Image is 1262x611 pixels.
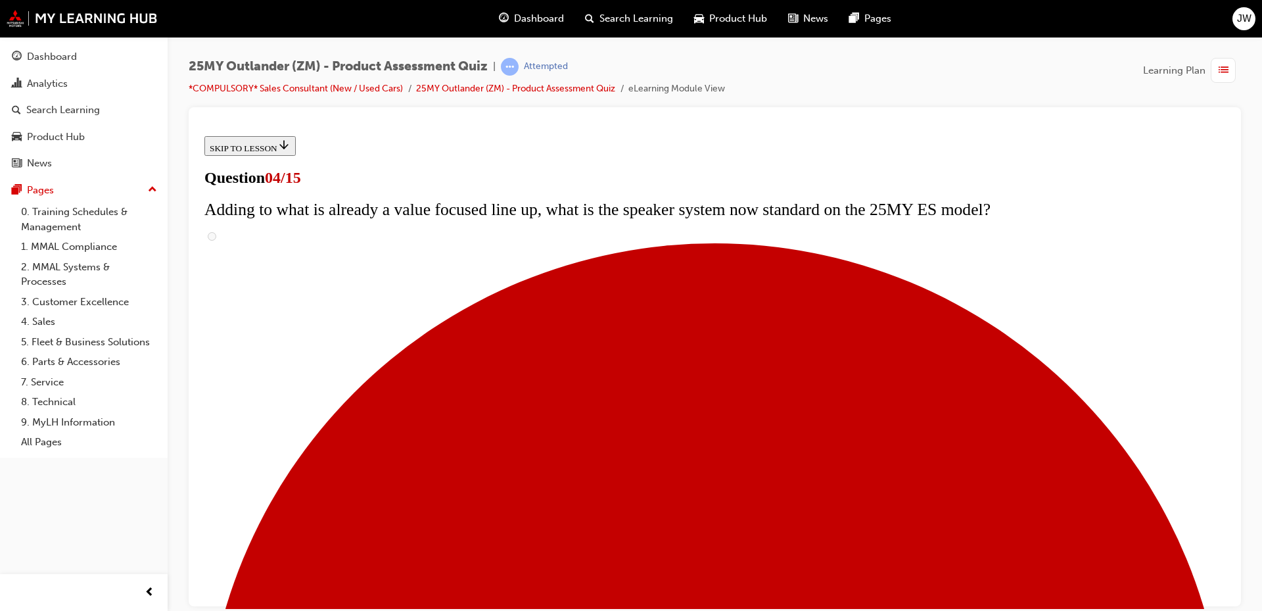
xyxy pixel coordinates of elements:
[16,292,162,312] a: 3. Customer Excellence
[839,5,902,32] a: pages-iconPages
[7,10,158,27] img: mmal
[12,105,21,116] span: search-icon
[5,45,162,69] a: Dashboard
[684,5,778,32] a: car-iconProduct Hub
[524,61,568,73] div: Attempted
[493,59,496,74] span: |
[864,11,891,26] span: Pages
[788,11,798,27] span: news-icon
[5,98,162,122] a: Search Learning
[12,158,22,170] span: news-icon
[16,392,162,412] a: 8. Technical
[148,182,157,199] span: up-icon
[5,42,162,178] button: DashboardAnalyticsSearch LearningProduct HubNews
[709,11,767,26] span: Product Hub
[16,202,162,237] a: 0. Training Schedules & Management
[12,185,22,197] span: pages-icon
[1232,7,1255,30] button: JW
[5,5,97,25] button: SKIP TO LESSON
[11,12,91,22] span: SKIP TO LESSON
[778,5,839,32] a: news-iconNews
[16,312,162,332] a: 4. Sales
[585,11,594,27] span: search-icon
[16,332,162,353] a: 5. Fleet & Business Solutions
[145,585,154,601] span: prev-icon
[5,72,162,96] a: Analytics
[189,83,403,94] a: *COMPULSORY* Sales Consultant (New / Used Cars)
[27,130,85,145] div: Product Hub
[501,58,519,76] span: learningRecordVerb_ATTEMPT-icon
[27,183,54,198] div: Pages
[514,11,564,26] span: Dashboard
[1143,58,1241,83] button: Learning Plan
[5,178,162,203] button: Pages
[189,59,488,74] span: 25MY Outlander (ZM) - Product Assessment Quiz
[694,11,704,27] span: car-icon
[628,82,725,97] li: eLearning Module View
[27,156,52,171] div: News
[1237,11,1251,26] span: JW
[849,11,859,27] span: pages-icon
[16,237,162,257] a: 1. MMAL Compliance
[16,432,162,452] a: All Pages
[1143,63,1205,78] span: Learning Plan
[27,76,68,91] div: Analytics
[16,352,162,372] a: 6. Parts & Accessories
[12,78,22,90] span: chart-icon
[1219,62,1228,79] span: list-icon
[499,11,509,27] span: guage-icon
[16,412,162,433] a: 9. MyLH Information
[16,372,162,393] a: 7. Service
[26,103,100,118] div: Search Learning
[416,83,615,94] a: 25MY Outlander (ZM) - Product Assessment Quiz
[599,11,673,26] span: Search Learning
[27,49,77,64] div: Dashboard
[803,11,828,26] span: News
[16,257,162,292] a: 2. MMAL Systems & Processes
[12,132,22,143] span: car-icon
[12,51,22,63] span: guage-icon
[574,5,684,32] a: search-iconSearch Learning
[488,5,574,32] a: guage-iconDashboard
[5,125,162,149] a: Product Hub
[5,151,162,176] a: News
